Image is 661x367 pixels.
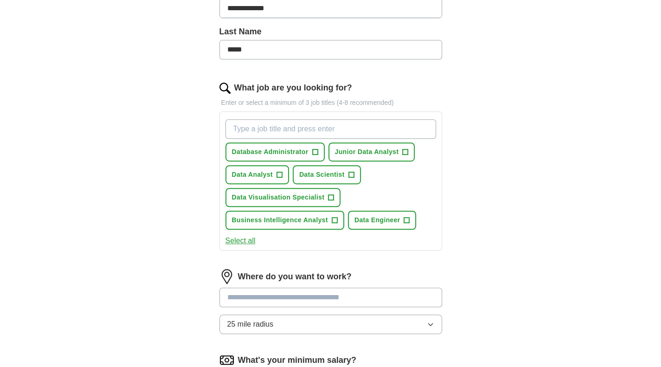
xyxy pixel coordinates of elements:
label: Last Name [219,26,442,38]
span: Data Scientist [299,170,345,180]
span: Data Analyst [232,170,273,180]
button: Data Visualisation Specialist [225,188,341,207]
input: Type a job title and press enter [225,119,436,139]
button: Database Administrator [225,142,325,161]
img: location.png [219,269,234,284]
button: Business Intelligence Analyst [225,211,344,230]
span: Data Visualisation Specialist [232,193,325,202]
button: Data Analyst [225,165,289,184]
label: What job are you looking for? [234,82,352,94]
span: Data Engineer [354,215,400,225]
button: Select all [225,235,256,246]
button: Data Scientist [293,165,361,184]
span: Junior Data Analyst [335,147,399,157]
span: Database Administrator [232,147,308,157]
label: What's your minimum salary? [238,354,356,367]
button: Junior Data Analyst [328,142,415,161]
label: Where do you want to work? [238,270,352,283]
button: 25 mile radius [219,315,442,334]
p: Enter or select a minimum of 3 job titles (4-8 recommended) [219,98,442,108]
button: Data Engineer [348,211,417,230]
span: Business Intelligence Analyst [232,215,328,225]
span: 25 mile radius [227,319,274,330]
img: search.png [219,83,231,94]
